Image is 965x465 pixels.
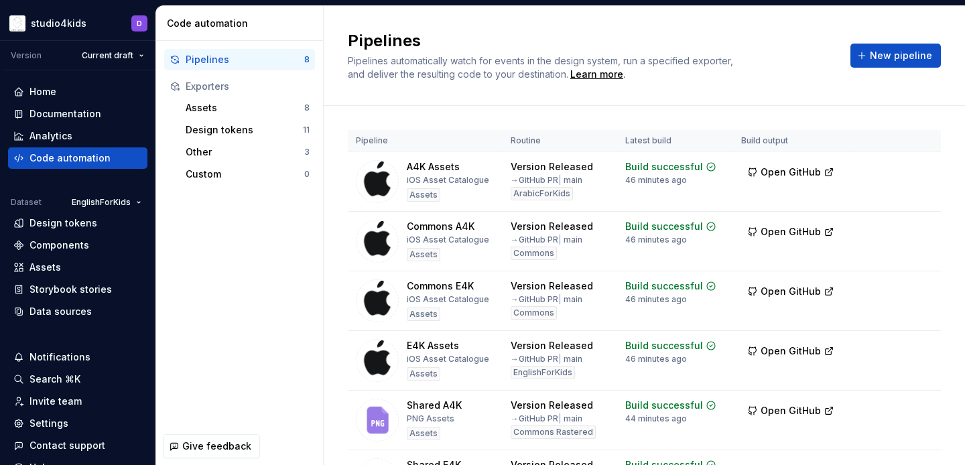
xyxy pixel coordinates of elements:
div: PNG Assets [407,413,454,424]
div: Home [29,85,56,98]
span: EnglishForKids [72,197,131,208]
div: Analytics [29,129,72,143]
span: Pipelines automatically watch for events in the design system, run a specified exporter, and deli... [348,55,736,80]
div: 46 minutes ago [625,294,687,305]
div: iOS Asset Catalogue [407,354,489,364]
div: Assets [407,427,440,440]
div: 8 [304,54,310,65]
div: 46 minutes ago [625,175,687,186]
div: studio4kids [31,17,86,30]
a: Code automation [8,147,147,169]
a: Analytics [8,125,147,147]
span: Open GitHub [761,285,821,298]
span: | [558,354,562,364]
button: Custom0 [180,163,315,185]
div: → GitHub PR main [511,413,582,424]
div: Build successful [625,160,703,174]
button: Current draft [76,46,150,65]
span: . [568,70,625,80]
div: → GitHub PR main [511,175,582,186]
div: Storybook stories [29,283,112,296]
div: Assets [407,308,440,321]
div: 3 [304,147,310,157]
th: Latest build [617,130,733,152]
div: Assets [186,101,304,115]
div: A4K Assets [407,160,460,174]
button: Design tokens11 [180,119,315,141]
span: | [558,413,562,423]
span: | [558,294,562,304]
button: Pipelines8 [164,49,315,70]
div: Custom [186,168,304,181]
div: Build successful [625,220,703,233]
span: Open GitHub [761,344,821,358]
div: Version Released [511,160,593,174]
div: 11 [303,125,310,135]
span: Current draft [82,50,133,61]
div: 0 [304,169,310,180]
span: Give feedback [182,440,251,453]
th: Routine [503,130,618,152]
a: Settings [8,413,147,434]
div: D [137,18,142,29]
div: Contact support [29,439,105,452]
div: Design tokens [29,216,97,230]
button: Give feedback [163,434,260,458]
a: Assets [8,257,147,278]
div: Commons A4K [407,220,474,233]
div: Commons [511,247,557,260]
div: EnglishForKids [511,366,575,379]
button: New pipeline [850,44,941,68]
div: Build successful [625,399,703,412]
a: Learn more [570,68,623,81]
span: Open GitHub [761,165,821,179]
button: Search ⌘K [8,369,147,390]
img: f1dd3a2a-5342-4756-bcfa-e9eec4c7fc0d.png [9,15,25,31]
div: Shared A4K [407,399,462,412]
div: Assets [407,248,440,261]
div: Commons Rastered [511,425,596,439]
div: Code automation [167,17,318,30]
div: Assets [407,188,440,202]
div: iOS Asset Catalogue [407,294,489,305]
a: Open GitHub [741,287,840,299]
button: Open GitHub [741,279,840,304]
a: Open GitHub [741,407,840,418]
a: Invite team [8,391,147,412]
a: Home [8,81,147,103]
div: → GitHub PR main [511,354,582,364]
div: E4K Assets [407,339,459,352]
a: Design tokens [8,212,147,234]
div: → GitHub PR main [511,294,582,305]
div: Assets [29,261,61,274]
div: Invite team [29,395,82,408]
div: iOS Asset Catalogue [407,235,489,245]
div: Data sources [29,305,92,318]
span: | [558,175,562,185]
div: Assets [407,367,440,381]
button: Open GitHub [741,220,840,244]
div: Other [186,145,304,159]
div: Version [11,50,42,61]
div: Components [29,239,89,252]
span: New pipeline [870,49,932,62]
button: Open GitHub [741,339,840,363]
h2: Pipelines [348,30,834,52]
div: Version Released [511,399,593,412]
a: Storybook stories [8,279,147,300]
div: Dataset [11,197,42,208]
div: Search ⌘K [29,373,80,386]
div: Exporters [186,80,310,93]
button: Open GitHub [741,399,840,423]
button: Other3 [180,141,315,163]
a: Open GitHub [741,228,840,239]
a: Open GitHub [741,168,840,180]
span: Open GitHub [761,225,821,239]
button: Contact support [8,435,147,456]
button: EnglishForKids [66,193,147,212]
div: Pipelines [186,53,304,66]
div: Version Released [511,339,593,352]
